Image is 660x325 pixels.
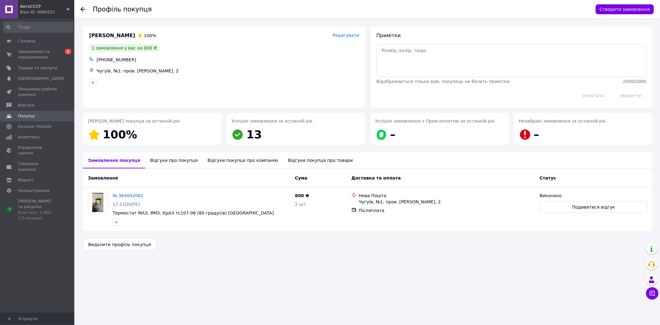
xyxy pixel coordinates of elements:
[246,128,262,141] span: 13
[93,6,152,13] h1: Профіль покупця
[89,44,159,52] div: 1 замовлення у вас на 800 ₴
[572,204,615,210] span: Подивитися відгук
[3,22,73,33] input: Пошук
[18,86,57,97] span: Показники роботи компанії
[20,4,67,9] span: АвтоСССР
[113,193,143,198] a: № 364042082
[540,175,556,180] span: Статус
[89,32,135,39] span: [PERSON_NAME]
[88,193,108,212] a: Фото товару
[145,152,202,168] div: Відгуки про покупця
[377,32,401,38] span: Примітки
[18,76,64,81] span: [DEMOGRAPHIC_DATA]
[295,202,307,207] span: 2 шт.
[519,119,606,123] span: Незабрані замовлення за останній рік
[95,55,360,64] div: [PHONE_NUMBER]
[83,152,145,168] div: Замовлення покупця
[18,177,34,183] span: Маркет
[623,79,646,84] span: 2000 / 2000
[92,193,103,212] img: Фото товару
[18,38,35,44] span: Головна
[646,287,658,300] button: Чат з покупцем
[113,202,140,207] span: 17:21[DATE]
[103,128,137,141] span: 100%
[88,175,118,180] span: Замовлення
[18,134,39,140] span: Аналітика
[377,79,510,84] span: Відображається тільки вам, покупець не бачить примітки
[18,124,51,129] span: Каталог ProSale
[18,198,57,221] span: [PERSON_NAME] та рахунки
[596,4,654,14] button: Створити замовлення
[18,49,57,60] span: Замовлення та повідомлення
[295,193,309,198] span: 800 ₴
[375,119,495,123] span: Успішні замовлення з Пром-оплатою за останній рік
[352,175,401,180] span: Доставка та оплата
[540,201,648,213] button: Подивитися відгук
[18,210,57,221] div: Prom мікс 1 000 (13 місяців)
[88,119,180,123] span: [PERSON_NAME] покупця за останній рік
[18,145,57,156] span: Управління сайтом
[113,210,274,215] a: Термостат МАЗ, ЯМЗ, КрАЗ тс107-06 (80 градусів) [GEOGRAPHIC_DATA]
[18,188,50,193] span: Налаштування
[359,207,535,214] div: Післяплата
[65,49,71,54] span: 1
[18,161,57,172] span: Гаманець компанії
[359,193,535,199] div: Нова Пошта
[80,6,85,12] div: Повернутися назад
[203,152,283,168] div: Відгуки покупця про компанію
[95,67,360,75] div: Чугуїв, №1: пров. [PERSON_NAME], 2
[18,65,57,71] span: Товари та послуги
[534,128,539,141] span: –
[231,119,313,123] span: Успішні замовлення за останній рік
[144,33,156,38] span: 100%
[359,199,535,205] div: Чугуїв, №1: пров. [PERSON_NAME], 2
[283,152,358,168] div: Відгуки покупця про товари
[18,113,35,119] span: Покупці
[333,33,359,38] span: Редагувати
[295,175,307,180] span: Cума
[540,193,648,199] div: Виконано
[390,128,396,141] span: –
[20,9,74,15] div: Ваш ID: 4080221
[83,238,156,251] button: Видалити профіль покупця
[18,102,34,108] span: Відгуки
